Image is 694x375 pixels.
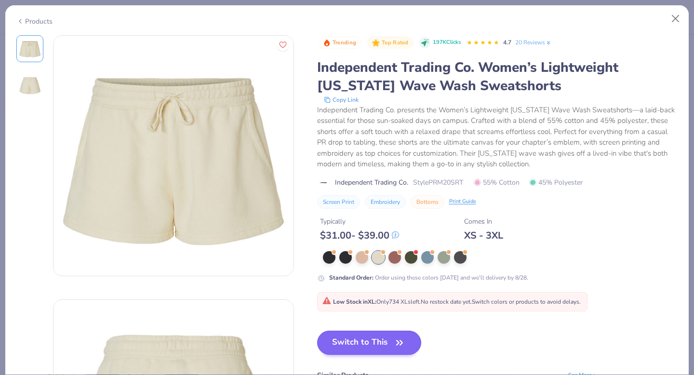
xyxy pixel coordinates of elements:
[365,195,406,209] button: Embroidery
[329,274,374,281] strong: Standard Order :
[53,36,294,276] img: Front
[515,38,552,47] a: 20 Reviews
[333,298,376,306] strong: Low Stock in XL :
[421,298,472,306] span: No restock date yet.
[333,40,356,45] span: Trending
[329,273,528,282] div: Order using these colors [DATE] and we’ll delivery by 8/28.
[335,177,408,187] span: Independent Trading Co.
[467,35,499,51] div: 4.7 Stars
[277,39,289,51] button: Like
[321,95,361,105] button: copy to clipboard
[367,37,414,49] button: Badge Button
[464,216,503,227] div: Comes In
[318,37,361,49] button: Badge Button
[667,10,685,28] button: Close
[317,105,678,170] div: Independent Trading Co. presents the Women’s Lightweight [US_STATE] Wave Wash Sweatshorts—a laid-...
[317,195,360,209] button: Screen Print
[411,195,444,209] button: Bottoms
[413,177,463,187] span: Style PRM20SRT
[320,216,399,227] div: Typically
[317,58,678,95] div: Independent Trading Co. Women’s Lightweight [US_STATE] Wave Wash Sweatshorts
[449,198,476,206] div: Print Guide
[382,40,409,45] span: Top Rated
[464,229,503,241] div: XS - 3XL
[323,39,331,47] img: Trending sort
[503,39,511,46] span: 4.7
[322,298,581,306] span: Only 734 XLs left. Switch colors or products to avoid delays.
[529,177,583,187] span: 45% Polyester
[317,331,422,355] button: Switch to This
[320,229,399,241] div: $ 31.00 - $ 39.00
[433,39,461,47] span: 197K Clicks
[372,39,380,47] img: Top Rated sort
[16,16,53,27] div: Products
[18,37,41,60] img: Front
[317,179,330,187] img: brand logo
[18,74,41,97] img: Back
[474,177,520,187] span: 55% Cotton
